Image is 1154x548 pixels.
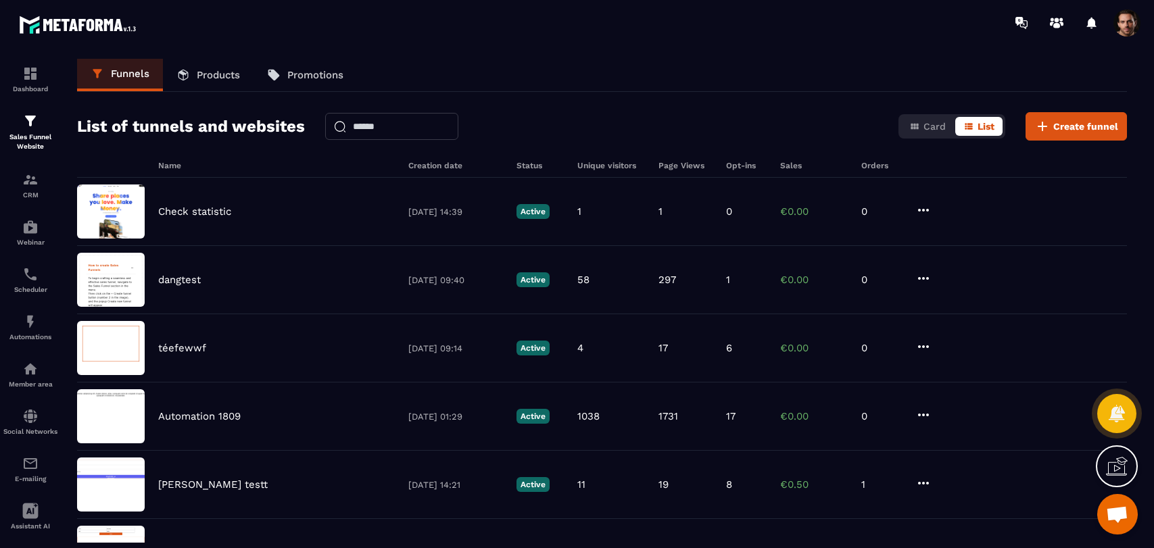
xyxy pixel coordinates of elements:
img: image [77,321,145,375]
p: 1 [726,274,730,286]
a: Products [163,59,254,91]
p: €0.50 [780,478,848,491]
p: [DATE] 14:21 [408,480,503,490]
img: automations [22,219,39,235]
p: Automation 1809 [158,410,241,422]
a: formationformationSales Funnel Website [3,103,57,161]
p: 19 [658,478,669,491]
p: Automations [3,333,57,341]
p: €0.00 [780,274,848,286]
p: 8 [726,478,732,491]
p: 1731 [658,410,678,422]
p: [DATE] 14:39 [408,207,503,217]
h6: Orders [861,161,902,170]
h2: List of tunnels and websites [77,113,305,140]
a: Assistant AI [3,493,57,540]
a: automationsautomationsMember area [3,351,57,398]
p: Assistant AI [3,522,57,530]
a: Funnels [77,59,163,91]
h6: Creation date [408,161,503,170]
p: Scheduler [3,286,57,293]
p: Active [516,477,550,492]
p: 6 [726,342,732,354]
img: formation [22,66,39,82]
h6: Status [516,161,564,170]
p: [DATE] 09:40 [408,275,503,285]
p: 0 [726,205,732,218]
p: 0 [861,205,902,218]
p: 1038 [577,410,600,422]
p: Webinar [3,239,57,246]
p: [PERSON_NAME] testt [158,478,268,491]
p: 0 [861,274,902,286]
p: €0.00 [780,410,848,422]
img: social-network [22,408,39,424]
img: image [77,457,145,512]
img: image [77,389,145,443]
p: Sales Funnel Website [3,132,57,151]
p: Promotions [287,69,343,81]
span: List [978,121,994,132]
p: Products [197,69,240,81]
img: formation [22,113,39,129]
p: dangtest [158,274,201,286]
img: image [77,253,145,307]
img: email [22,455,39,472]
p: 11 [577,478,585,491]
p: téefewwf [158,342,206,354]
img: image [77,184,145,239]
a: Promotions [254,59,357,91]
p: 0 [861,342,902,354]
img: scheduler [22,266,39,282]
div: Mở cuộc trò chuyện [1097,494,1138,534]
p: Active [516,409,550,424]
p: €0.00 [780,342,848,354]
button: List [955,117,1003,136]
p: 0 [861,410,902,422]
p: 58 [577,274,590,286]
p: Dashboard [3,85,57,93]
p: Member area [3,380,57,388]
p: 1 [861,478,902,491]
p: Active [516,272,550,287]
a: formationformationDashboard [3,55,57,103]
button: Create funnel [1026,112,1127,141]
a: formationformationCRM [3,161,57,209]
h6: Name [158,161,395,170]
img: logo [19,12,141,37]
img: formation [22,172,39,188]
h6: Sales [780,161,848,170]
a: automationsautomationsWebinar [3,209,57,256]
p: E-mailing [3,475,57,482]
p: Funnels [111,68,149,80]
p: [DATE] 09:14 [408,343,503,353]
p: CRM [3,191,57,199]
a: emailemailE-mailing [3,445,57,493]
h6: Opt-ins [726,161,767,170]
p: Active [516,341,550,355]
p: Social Networks [3,428,57,435]
p: 17 [658,342,668,354]
p: €0.00 [780,205,848,218]
h6: Page Views [658,161,713,170]
a: automationsautomationsAutomations [3,303,57,351]
p: 1 [577,205,581,218]
span: Card [923,121,946,132]
h6: Unique visitors [577,161,645,170]
p: [DATE] 01:29 [408,412,503,422]
a: schedulerschedulerScheduler [3,256,57,303]
img: automations [22,314,39,330]
button: Card [901,117,954,136]
p: Active [516,204,550,219]
p: 17 [726,410,736,422]
p: 1 [658,205,663,218]
span: Create funnel [1053,120,1118,133]
a: social-networksocial-networkSocial Networks [3,398,57,445]
p: 297 [658,274,676,286]
p: Check statistic [158,205,231,218]
p: 4 [577,342,583,354]
img: automations [22,361,39,377]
